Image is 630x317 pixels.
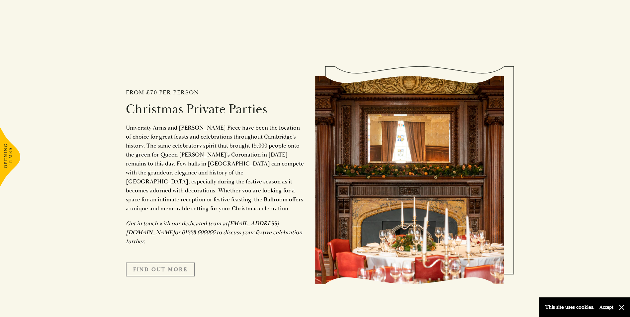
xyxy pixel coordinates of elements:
[126,220,302,245] em: Get in touch with our dedicated team at [EMAIL_ADDRESS][DOMAIN_NAME] or 01223 606066 to discuss y...
[126,89,305,96] h2: From £70 per person
[545,302,594,312] p: This site uses cookies.
[126,101,305,117] h2: Christmas Private Parties
[126,263,195,276] a: Find Out More
[618,304,625,311] button: Close and accept
[126,123,305,213] p: University Arms and [PERSON_NAME] Piece have been the location of choice for great feasts and cel...
[599,304,613,310] button: Accept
